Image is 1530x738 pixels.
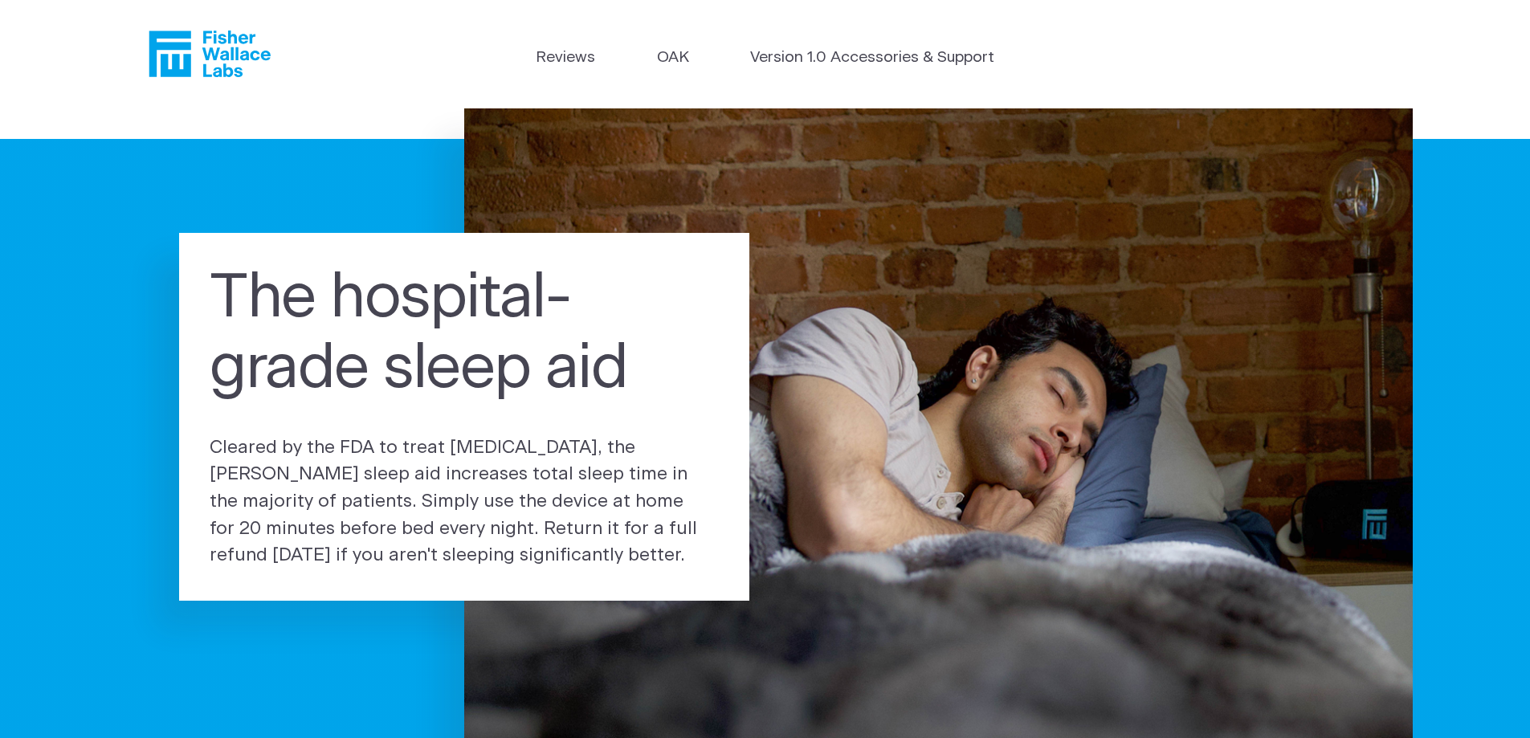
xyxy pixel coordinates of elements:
[149,31,271,77] a: Fisher Wallace
[210,434,719,570] p: Cleared by the FDA to treat [MEDICAL_DATA], the [PERSON_NAME] sleep aid increases total sleep tim...
[750,47,994,70] a: Version 1.0 Accessories & Support
[210,263,719,405] h1: The hospital-grade sleep aid
[657,47,689,70] a: OAK
[536,47,595,70] a: Reviews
